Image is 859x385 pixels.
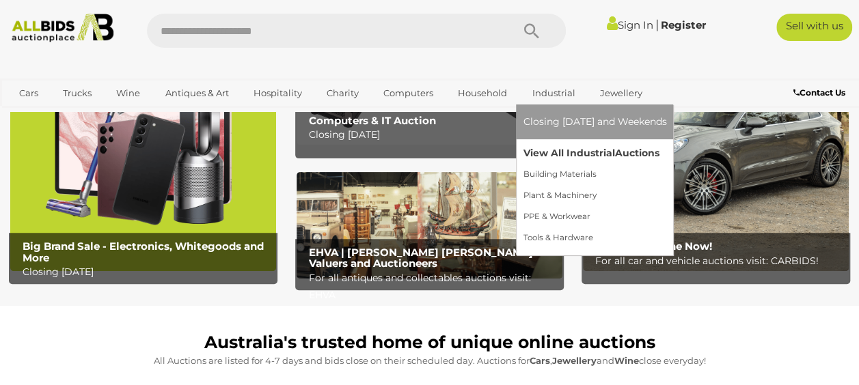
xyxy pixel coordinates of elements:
[595,253,844,270] p: For all car and vehicle auctions visit: CARBIDS!
[10,38,276,271] img: Big Brand Sale - Electronics, Whitegoods and More
[614,355,639,366] strong: Wine
[113,104,228,127] a: [GEOGRAPHIC_DATA]
[661,18,706,31] a: Register
[156,82,238,104] a: Antiques & Art
[6,14,120,42] img: Allbids.com.au
[297,172,562,279] a: EHVA | Evans Hastings Valuers and Auctioneers EHVA | [PERSON_NAME] [PERSON_NAME] Valuers and Auct...
[309,270,558,304] p: For all antiques and collectables auctions visit: EHVA
[17,333,842,352] h1: Australia's trusted home of unique online auctions
[583,38,849,271] a: CARBIDS Online Now! CARBIDS Online Now! For all car and vehicle auctions visit: CARBIDS!
[23,240,264,264] b: Big Brand Sale - Electronics, Whitegoods and More
[10,104,54,127] a: Office
[107,82,149,104] a: Wine
[10,38,276,271] a: Big Brand Sale - Electronics, Whitegoods and More Big Brand Sale - Electronics, Whitegoods and Mo...
[297,172,562,279] img: EHVA | Evans Hastings Valuers and Auctioneers
[297,38,562,145] a: Computers & IT Auction Computers & IT Auction Closing [DATE]
[10,82,47,104] a: Cars
[17,353,842,369] p: All Auctions are listed for 4-7 days and bids close on their scheduled day. Auctions for , and cl...
[591,82,651,104] a: Jewellery
[655,17,659,32] span: |
[318,82,368,104] a: Charity
[607,18,653,31] a: Sign In
[54,82,100,104] a: Trucks
[776,14,852,41] a: Sell with us
[309,126,558,143] p: Closing [DATE]
[245,82,311,104] a: Hospitality
[309,246,533,270] b: EHVA | [PERSON_NAME] [PERSON_NAME] Valuers and Auctioneers
[497,14,566,48] button: Search
[793,85,849,100] a: Contact Us
[793,87,845,98] b: Contact Us
[523,82,584,104] a: Industrial
[374,82,442,104] a: Computers
[23,263,271,281] p: Closing [DATE]
[583,38,849,271] img: CARBIDS Online Now!
[61,104,107,127] a: Sports
[449,82,516,104] a: Household
[552,355,597,366] strong: Jewellery
[530,355,550,366] strong: Cars
[309,114,436,127] b: Computers & IT Auction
